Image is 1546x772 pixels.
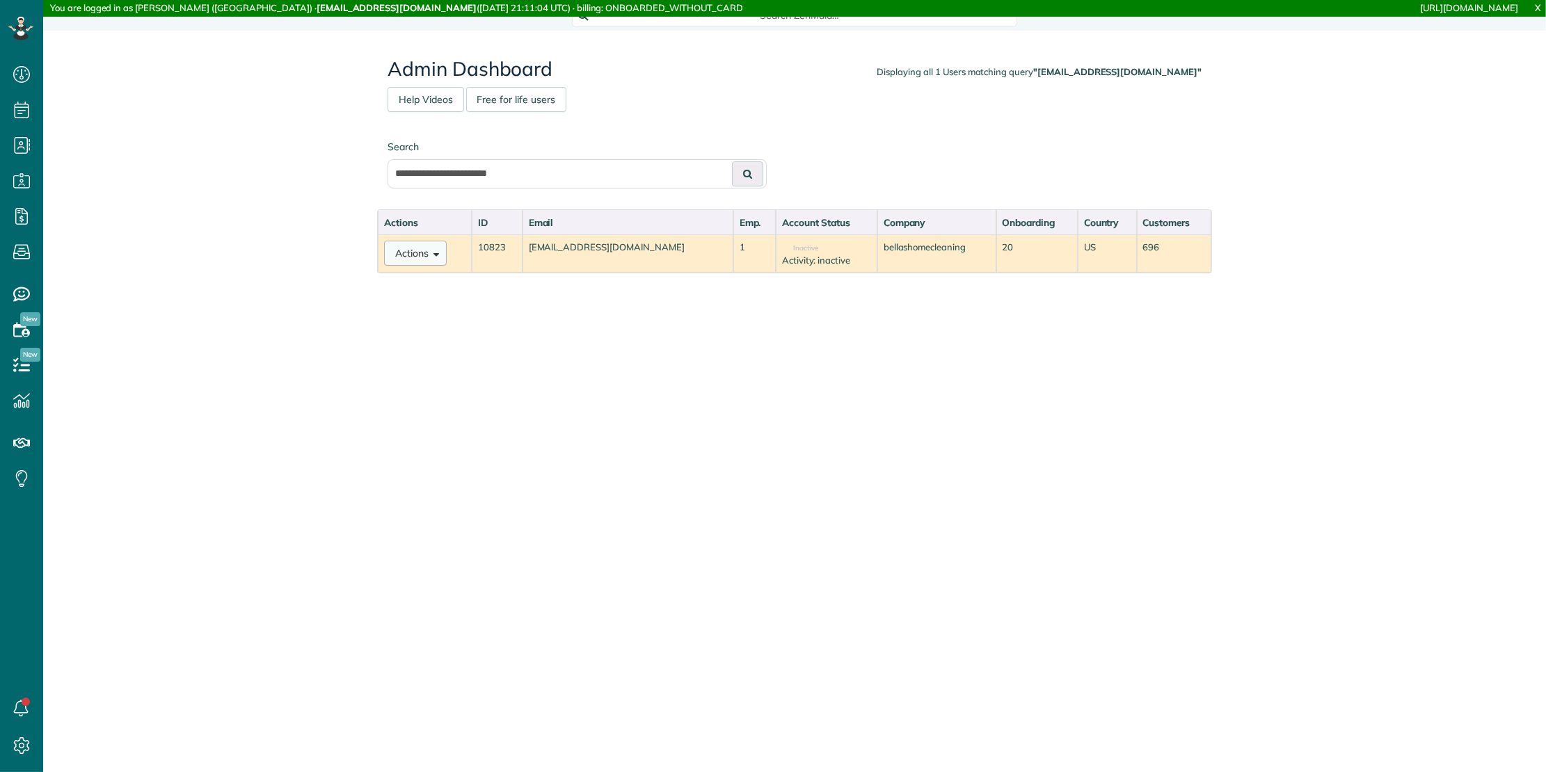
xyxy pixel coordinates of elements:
td: 1 [733,234,776,273]
div: Email [529,216,727,230]
td: 20 [996,234,1078,273]
a: [URL][DOMAIN_NAME] [1421,2,1518,13]
div: Country [1084,216,1131,230]
div: Actions [384,216,465,230]
span: Inactive [782,245,818,252]
div: Displaying all 1 Users matching query [877,65,1202,79]
div: Customers [1143,216,1205,230]
strong: [EMAIL_ADDRESS][DOMAIN_NAME] [317,2,477,13]
div: Account Status [782,216,871,230]
h2: Admin Dashboard [388,58,1202,80]
span: New [20,312,40,326]
div: Activity: inactive [782,254,871,267]
div: Onboarding [1003,216,1071,230]
td: bellashomecleaning [877,234,996,273]
div: Emp. [740,216,770,230]
a: Free for life users [466,87,566,112]
td: US [1078,234,1137,273]
a: Help Videos [388,87,464,112]
div: Company [884,216,990,230]
div: ID [478,216,516,230]
td: [EMAIL_ADDRESS][DOMAIN_NAME] [523,234,733,273]
strong: "[EMAIL_ADDRESS][DOMAIN_NAME]" [1033,66,1202,77]
td: 10823 [472,234,522,273]
button: Actions [384,241,447,266]
label: Search [388,140,767,154]
span: New [20,348,40,362]
td: 696 [1137,234,1211,273]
